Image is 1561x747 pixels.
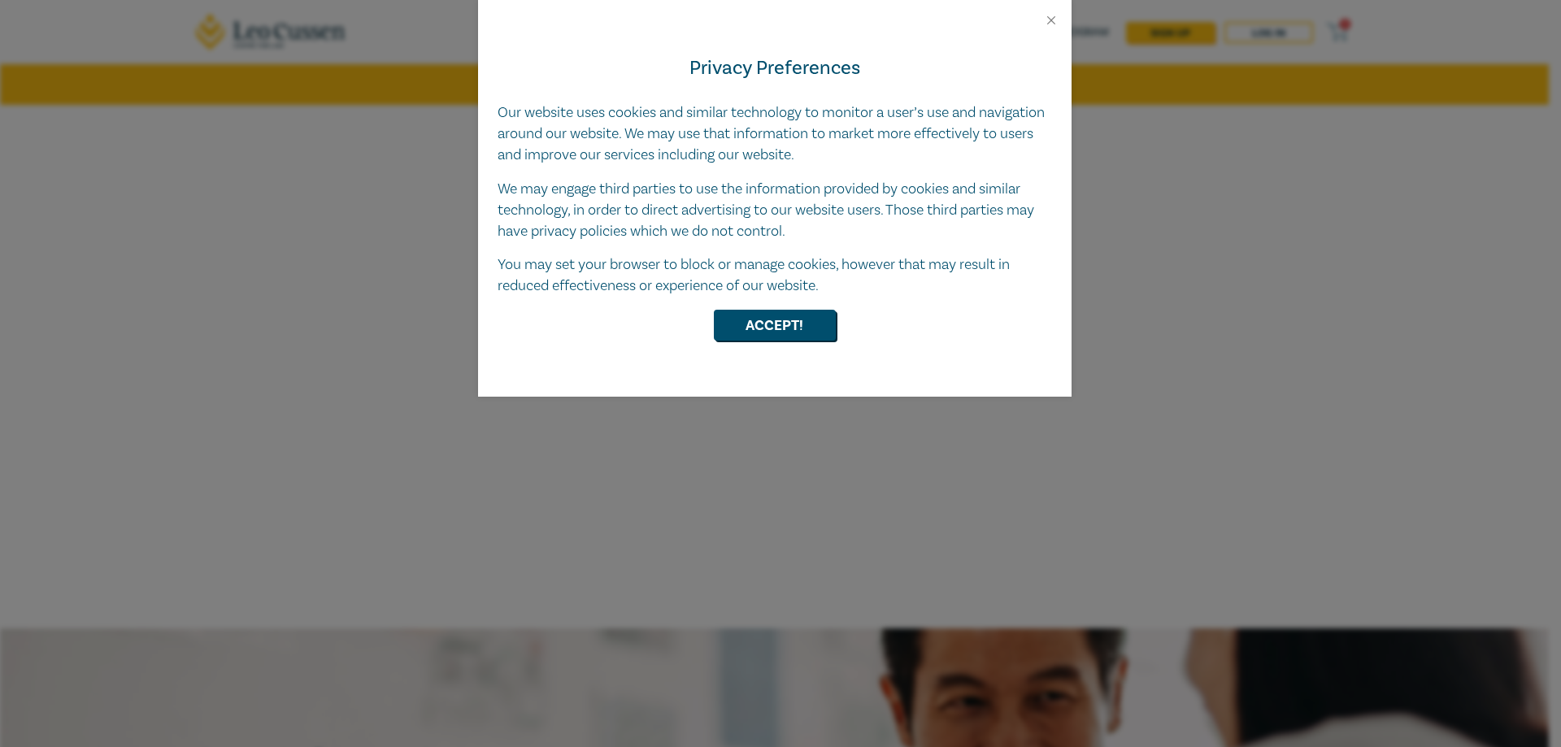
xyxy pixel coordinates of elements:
p: Our website uses cookies and similar technology to monitor a user’s use and navigation around our... [498,102,1052,166]
h4: Privacy Preferences [498,54,1052,83]
button: Close [1044,13,1059,28]
p: You may set your browser to block or manage cookies, however that may result in reduced effective... [498,254,1052,297]
p: We may engage third parties to use the information provided by cookies and similar technology, in... [498,179,1052,242]
button: Accept! [714,310,836,341]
